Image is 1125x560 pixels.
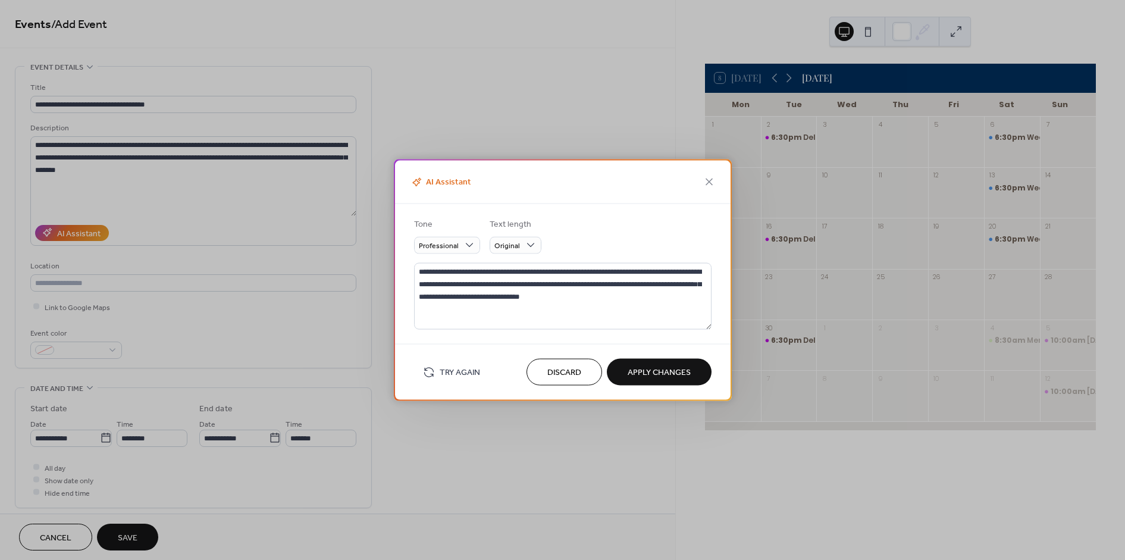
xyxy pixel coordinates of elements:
[490,218,539,230] div: Text length
[440,367,480,379] span: Try Again
[419,239,459,253] span: Professional
[414,218,478,230] div: Tone
[628,367,691,379] span: Apply Changes
[547,367,581,379] span: Discard
[607,359,712,386] button: Apply Changes
[527,359,602,386] button: Discard
[409,176,471,189] span: AI Assistant
[494,239,520,253] span: Original
[414,362,489,382] button: Try Again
